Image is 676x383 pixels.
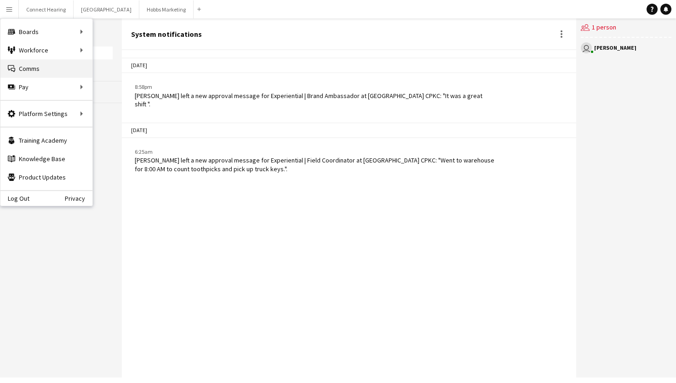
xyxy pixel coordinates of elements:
button: Connect Hearing [19,0,74,18]
a: Training Academy [0,131,92,150]
div: Pay [0,78,92,96]
div: [PERSON_NAME] [594,45,636,51]
div: [DATE] [122,122,576,138]
a: Privacy [65,195,92,202]
div: 6:25am [135,148,495,156]
div: 1 person [581,18,671,38]
button: Hobbs Marketing [139,0,194,18]
a: Comms [0,59,92,78]
a: Product Updates [0,168,92,186]
div: [PERSON_NAME] left a new approval message for Experiential | Brand Ambassador at [GEOGRAPHIC_DATA... [135,92,495,108]
div: [PERSON_NAME] left a new approval message for Experiential | Field Coordinator at [GEOGRAPHIC_DAT... [135,156,495,173]
div: Platform Settings [0,104,92,123]
div: [DATE] [122,58,576,73]
a: Knowledge Base [0,150,92,168]
div: 8:58pm [135,83,495,91]
div: Workforce [0,41,92,59]
button: [GEOGRAPHIC_DATA] [74,0,139,18]
div: Boards [0,23,92,41]
div: System notifications [131,30,202,38]
a: Log Out [0,195,29,202]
